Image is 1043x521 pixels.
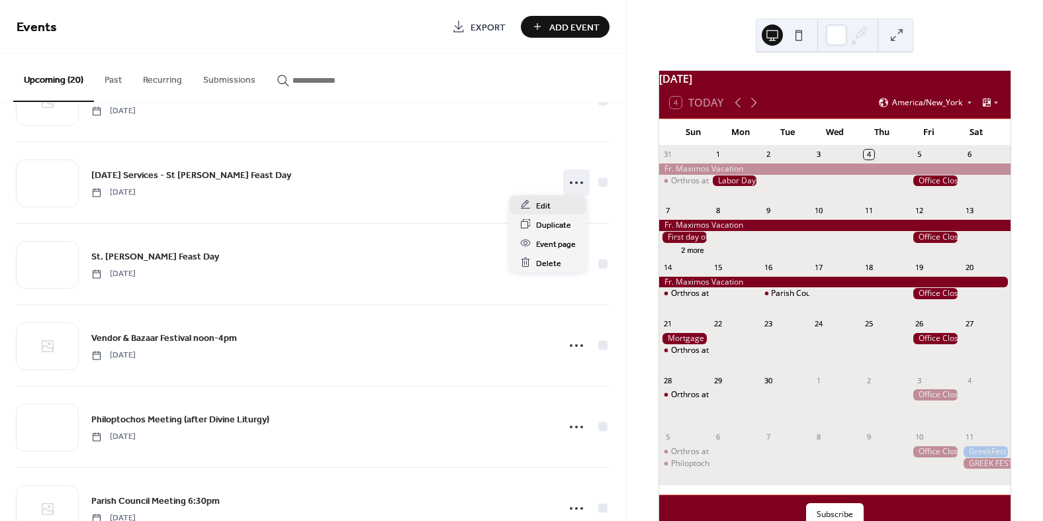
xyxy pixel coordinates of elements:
[536,218,571,232] span: Duplicate
[914,319,924,329] div: 26
[91,169,291,183] span: [DATE] Services - St [PERSON_NAME] Feast Day
[864,375,874,385] div: 2
[91,249,219,264] a: St. [PERSON_NAME] Feast Day
[813,262,823,272] div: 17
[910,288,960,299] div: Office Closed on Fridays
[864,262,874,272] div: 18
[964,375,974,385] div: 4
[91,167,291,183] a: [DATE] Services - St [PERSON_NAME] Feast Day
[964,206,974,216] div: 13
[521,16,610,38] button: Add Event
[663,150,673,160] div: 31
[17,15,57,40] span: Events
[91,413,269,427] span: Philoptochos Meeting (after Divine Liturgy)
[964,432,974,442] div: 11
[759,288,809,299] div: Parish Council Meeting 6:30pm
[763,319,773,329] div: 23
[910,333,960,344] div: Office Closed on Fridays
[713,319,723,329] div: 22
[659,288,709,299] div: Orthros at 9am, Divine Liturgy at 10 am
[892,99,962,107] span: America/New_York
[659,164,1011,175] div: Fr. Maximos Vacation
[91,268,136,280] span: [DATE]
[663,432,673,442] div: 5
[914,262,924,272] div: 19
[964,262,974,272] div: 20
[536,199,551,213] span: Edit
[763,262,773,272] div: 16
[713,432,723,442] div: 6
[91,250,219,264] span: St. [PERSON_NAME] Feast Day
[91,495,220,508] span: Parish Council Meeting 6:30pm
[813,206,823,216] div: 10
[659,175,709,187] div: Orthros at 9am, Divine Liturgy at 10 am
[549,21,600,34] span: Add Event
[864,206,874,216] div: 11
[960,446,1011,457] div: GreekFest 10-11 & 10-12
[659,458,709,469] div: Philoptochos Meeting (after Divine Liturgy)
[671,175,816,187] div: Orthros at 9am, Divine Liturgy at 10 am
[914,375,924,385] div: 3
[813,150,823,160] div: 3
[676,244,709,255] button: 2 more
[811,119,858,146] div: Wed
[671,288,816,299] div: Orthros at 9am, Divine Liturgy at 10 am
[13,54,94,102] button: Upcoming (20)
[813,375,823,385] div: 1
[910,389,960,401] div: Office Closed on Fridays
[914,432,924,442] div: 10
[663,319,673,329] div: 21
[670,119,717,146] div: Sun
[953,119,1000,146] div: Sat
[713,375,723,385] div: 29
[763,206,773,216] div: 9
[91,350,136,361] span: [DATE]
[536,237,576,251] span: Event page
[864,319,874,329] div: 25
[671,458,828,469] div: Philoptochos Meeting (after Divine Liturgy)
[663,206,673,216] div: 7
[713,150,723,160] div: 1
[964,319,974,329] div: 27
[659,277,1011,288] div: Fr. Maximos Vacation
[659,220,1011,231] div: Fr. Maximos Vacation
[717,119,764,146] div: Mon
[91,187,136,199] span: [DATE]
[442,16,516,38] a: Export
[910,175,960,187] div: Office Closed on Fridays
[713,206,723,216] div: 8
[813,432,823,442] div: 8
[914,206,924,216] div: 12
[671,389,816,401] div: Orthros at 9am, Divine Liturgy at 10 am
[858,119,905,146] div: Thu
[709,175,760,187] div: Labor Day-Office Closed
[671,446,816,457] div: Orthros at 9am, Divine Liturgy at 10 am
[671,345,816,356] div: Orthros at 9am, Divine Liturgy at 10 am
[471,21,506,34] span: Export
[713,262,723,272] div: 15
[813,319,823,329] div: 24
[864,150,874,160] div: 4
[960,458,1011,469] div: GREEK FESTIVAL 2025
[536,256,561,270] span: Delete
[91,332,237,346] span: Vendor & Bazaar Festival noon-4pm
[94,54,132,101] button: Past
[764,119,811,146] div: Tue
[91,330,237,346] a: Vendor & Bazaar Festival noon-4pm
[659,446,709,457] div: Orthros at 9am, Divine Liturgy at 10 am
[763,150,773,160] div: 2
[864,432,874,442] div: 9
[91,431,136,443] span: [DATE]
[663,262,673,272] div: 14
[132,54,193,101] button: Recurring
[659,389,709,401] div: Orthros at 9am, Divine Liturgy at 10 am
[910,446,960,457] div: Office Closed on Fridays
[659,345,709,356] div: Orthros at 9am, Divine Liturgy at 10 am
[771,288,885,299] div: Parish Council Meeting 6:30pm
[914,150,924,160] div: 5
[905,119,952,146] div: Fri
[91,105,136,117] span: [DATE]
[910,232,960,243] div: Office Closed on Fridays
[91,412,269,427] a: Philoptochos Meeting (after Divine Liturgy)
